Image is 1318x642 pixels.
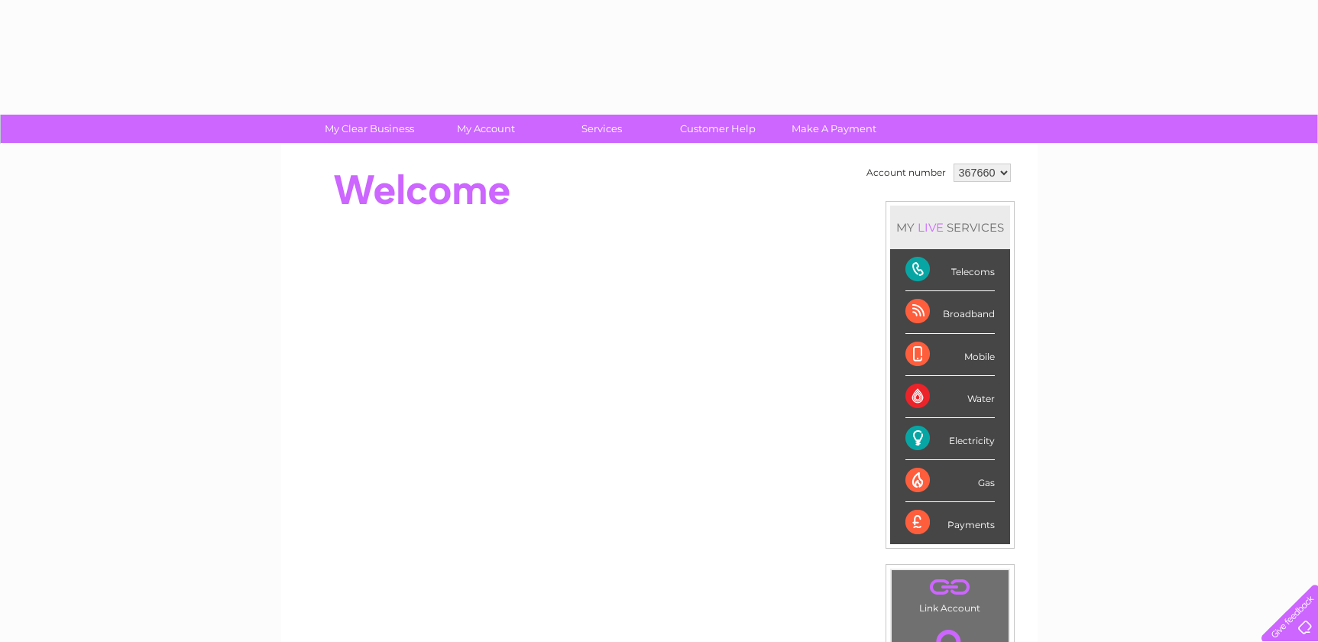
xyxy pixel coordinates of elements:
[905,249,995,291] div: Telecoms
[895,574,1005,601] a: .
[905,502,995,543] div: Payments
[863,160,950,186] td: Account number
[905,291,995,333] div: Broadband
[306,115,432,143] a: My Clear Business
[539,115,665,143] a: Services
[423,115,549,143] a: My Account
[905,334,995,376] div: Mobile
[890,206,1010,249] div: MY SERVICES
[891,569,1009,618] td: Link Account
[771,115,897,143] a: Make A Payment
[905,376,995,418] div: Water
[655,115,781,143] a: Customer Help
[905,418,995,460] div: Electricity
[915,220,947,235] div: LIVE
[905,460,995,502] div: Gas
